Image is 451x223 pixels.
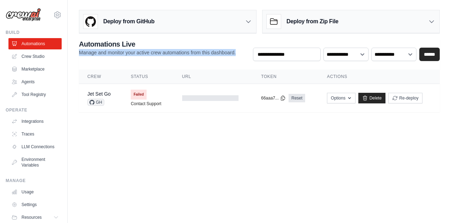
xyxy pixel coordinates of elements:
[8,186,62,198] a: Usage
[8,212,62,223] button: Resources
[8,128,62,140] a: Traces
[103,17,154,26] h3: Deploy from GitHub
[6,8,41,22] img: Logo
[122,70,173,84] th: Status
[174,70,253,84] th: URL
[6,30,62,35] div: Build
[87,91,111,97] a: Jet Set Go
[253,70,319,84] th: Token
[8,51,62,62] a: Crew Studio
[84,14,98,29] img: GitHub Logo
[131,101,161,107] a: Contact Support
[358,93,385,103] a: Delete
[319,70,440,84] th: Actions
[8,89,62,100] a: Tool Registry
[79,70,122,84] th: Crew
[21,215,42,220] span: Resources
[8,76,62,88] a: Agents
[8,116,62,127] a: Integrations
[79,39,236,49] h2: Automations Live
[8,64,62,75] a: Marketplace
[261,95,286,101] button: 66aaa7...
[8,141,62,152] a: LLM Connections
[8,38,62,49] a: Automations
[79,49,236,56] p: Manage and monitor your active crew automations from this dashboard.
[131,90,147,100] span: Failed
[289,94,305,102] a: Reset
[8,154,62,171] a: Environment Variables
[286,17,338,26] h3: Deploy from Zip File
[87,99,104,106] span: GH
[6,178,62,183] div: Manage
[416,189,451,223] iframe: Chat Widget
[388,93,422,103] button: Re-deploy
[6,107,62,113] div: Operate
[8,199,62,210] a: Settings
[327,93,356,103] button: Options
